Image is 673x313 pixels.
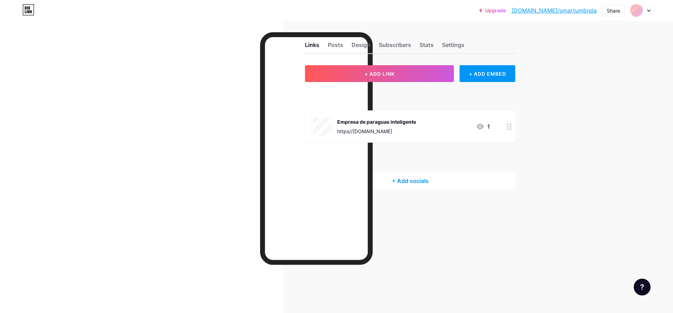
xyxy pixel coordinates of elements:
div: + ADD EMBED [460,65,515,82]
div: https//[DOMAIN_NAME] [337,128,416,135]
div: Design [352,41,371,53]
div: + Add socials [305,172,515,189]
div: Posts [328,41,343,53]
div: Links [305,41,319,53]
div: Share [607,7,620,14]
div: 1 [476,122,490,131]
div: Subscribers [379,41,411,53]
div: Empresa de paraguas inteligente [337,118,416,125]
div: SOCIALS [305,159,515,167]
a: [DOMAIN_NAME]/smartumbrela [511,6,597,15]
a: Upgrade [479,8,506,13]
span: + ADD LINK [365,71,395,77]
div: Stats [420,41,434,53]
button: + ADD LINK [305,65,454,82]
div: Settings [442,41,464,53]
